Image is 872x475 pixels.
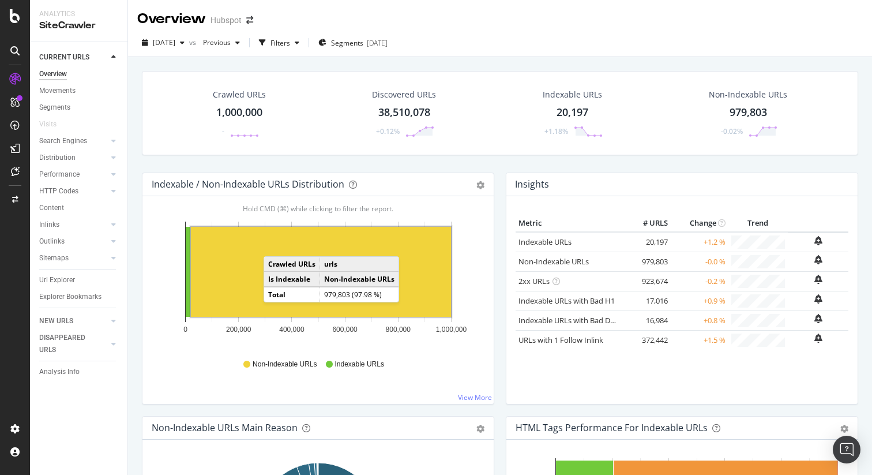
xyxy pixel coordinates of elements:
[253,360,317,369] span: Non-Indexable URLs
[331,38,363,48] span: Segments
[378,105,430,120] div: 38,510,078
[39,219,59,231] div: Inlinks
[39,291,102,303] div: Explorer Bookmarks
[279,326,305,334] text: 400,000
[39,169,108,181] a: Performance
[226,326,251,334] text: 200,000
[39,102,70,114] div: Segments
[39,85,119,97] a: Movements
[198,38,231,47] span: Previous
[709,89,787,100] div: Non-Indexable URLs
[39,332,97,356] div: DISAPPEARED URLS
[39,152,76,164] div: Distribution
[198,33,245,52] button: Previous
[625,330,671,350] td: 372,442
[246,16,253,24] div: arrow-right-arrow-left
[211,14,242,26] div: Hubspot
[730,105,767,120] div: 979,803
[153,38,175,47] span: 2025 Aug. 5th
[518,335,603,345] a: URLs with 1 Follow Inlink
[264,272,320,287] td: Is Indexable
[39,315,73,327] div: NEW URLS
[39,102,119,114] a: Segments
[671,291,728,311] td: +0.9 %
[516,215,625,232] th: Metric
[39,202,119,214] a: Content
[625,232,671,252] td: 20,197
[39,252,69,264] div: Sitemaps
[216,105,262,120] div: 1,000,000
[39,118,68,130] a: Visits
[814,314,822,323] div: bell-plus
[376,126,400,136] div: +0.12%
[39,235,65,248] div: Outlinks
[39,85,76,97] div: Movements
[840,425,848,433] div: gear
[372,89,436,100] div: Discovered URLs
[625,291,671,311] td: 17,016
[814,255,822,264] div: bell-plus
[39,51,89,63] div: CURRENT URLS
[625,252,671,271] td: 979,803
[367,38,388,48] div: [DATE]
[39,291,119,303] a: Explorer Bookmarks
[39,51,108,63] a: CURRENT URLS
[335,360,384,369] span: Indexable URLs
[728,215,788,232] th: Trend
[671,252,728,271] td: -0.0 %
[518,315,644,326] a: Indexable URLs with Bad Description
[152,178,344,190] div: Indexable / Non-Indexable URLs Distribution
[721,126,743,136] div: -0.02%
[458,392,492,402] a: View More
[39,202,64,214] div: Content
[39,274,119,286] a: Url Explorer
[39,135,108,147] a: Search Engines
[516,422,708,433] div: HTML Tags Performance for Indexable URLs
[39,185,108,197] a: HTTP Codes
[544,126,568,136] div: +1.18%
[671,330,728,350] td: +1.5 %
[264,257,320,272] td: Crawled URLs
[213,89,266,100] div: Crawled URLs
[39,332,108,356] a: DISAPPEARED URLS
[671,271,728,291] td: -0.2 %
[39,366,119,378] a: Analysis Info
[222,126,224,136] div: -
[39,274,75,286] div: Url Explorer
[137,33,189,52] button: [DATE]
[39,235,108,248] a: Outlinks
[476,181,484,189] div: gear
[39,68,67,80] div: Overview
[39,19,118,32] div: SiteCrawler
[39,169,80,181] div: Performance
[264,287,320,302] td: Total
[814,294,822,304] div: bell-plus
[39,135,87,147] div: Search Engines
[320,257,399,272] td: urls
[386,326,411,334] text: 800,000
[320,272,399,287] td: Non-Indexable URLs
[314,33,392,52] button: Segments[DATE]
[814,275,822,284] div: bell-plus
[518,256,589,267] a: Non-Indexable URLs
[543,89,602,100] div: Indexable URLs
[39,9,118,19] div: Analytics
[152,215,484,349] svg: A chart.
[39,152,108,164] a: Distribution
[270,38,290,48] div: Filters
[476,425,484,433] div: gear
[183,326,187,334] text: 0
[625,271,671,291] td: 923,674
[39,366,80,378] div: Analysis Info
[518,237,572,247] a: Indexable URLs
[39,185,78,197] div: HTTP Codes
[814,236,822,245] div: bell-plus
[436,326,467,334] text: 1,000,000
[518,276,550,286] a: 2xx URLs
[814,334,822,343] div: bell-plus
[39,315,108,327] a: NEW URLS
[39,118,57,130] div: Visits
[518,296,615,306] a: Indexable URLs with Bad H1
[671,215,728,232] th: Change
